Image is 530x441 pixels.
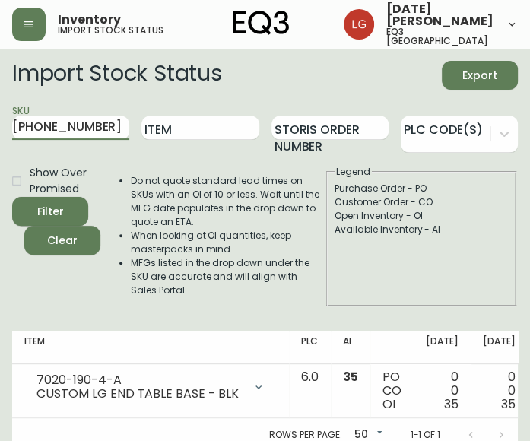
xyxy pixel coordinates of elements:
span: [DATE][PERSON_NAME] [386,3,494,27]
div: 0 0 [426,370,459,411]
div: Available Inventory - AI [335,223,508,236]
img: 2638f148bab13be18035375ceda1d187 [344,9,374,40]
button: Filter [12,197,88,226]
legend: Legend [335,165,372,179]
h2: Import Stock Status [12,61,221,90]
span: Show Over Promised [30,165,88,197]
span: OI [382,395,395,413]
li: When looking at OI quantities, keep masterpacks in mind. [131,229,325,256]
span: 35 [444,395,459,413]
button: Export [442,61,518,90]
div: 7020-190-4-ACUSTOM LG END TABLE BASE - BLK [24,370,277,404]
th: AI [331,331,370,364]
li: MFGs listed in the drop down under the SKU are accurate and will align with Sales Portal. [131,256,325,297]
th: Item [12,331,289,364]
span: 35 [501,395,516,413]
div: 0 0 [483,370,516,411]
span: Export [454,66,506,85]
th: [DATE] [414,331,471,364]
div: Purchase Order - PO [335,182,508,195]
h5: import stock status [58,26,163,35]
th: PLC [289,331,331,364]
li: Do not quote standard lead times on SKUs with an OI of 10 or less. Wait until the MFG date popula... [131,174,325,229]
span: 35 [343,368,358,385]
h5: eq3 [GEOGRAPHIC_DATA] [386,27,494,46]
div: CUSTOM LG END TABLE BASE - BLK [36,387,243,401]
div: Customer Order - CO [335,195,508,209]
div: Filter [37,202,64,221]
span: Inventory [58,14,121,26]
div: Open Inventory - OI [335,209,508,223]
th: [DATE] [471,331,528,364]
div: PO CO [382,370,401,411]
img: logo [233,11,289,35]
span: Clear [36,231,88,250]
button: Clear [24,226,100,255]
div: 7020-190-4-A [36,373,243,387]
td: 6.0 [289,364,331,418]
